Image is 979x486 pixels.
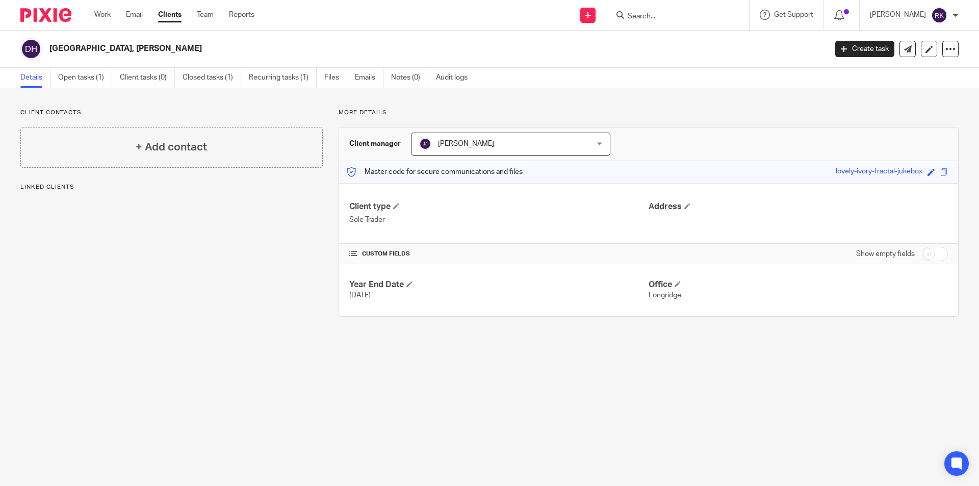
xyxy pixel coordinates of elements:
[349,292,371,299] span: [DATE]
[349,139,401,149] h3: Client manager
[349,250,649,258] h4: CUSTOM FIELDS
[20,38,42,60] img: svg%3E
[20,109,323,117] p: Client contacts
[774,11,813,18] span: Get Support
[126,10,143,20] a: Email
[197,10,214,20] a: Team
[856,249,915,259] label: Show empty fields
[94,10,111,20] a: Work
[120,68,175,88] a: Client tasks (0)
[58,68,112,88] a: Open tasks (1)
[649,292,681,299] span: Longridge
[649,201,948,212] h4: Address
[20,68,50,88] a: Details
[347,167,523,177] p: Master code for secure communications and files
[20,8,71,22] img: Pixie
[349,215,649,225] p: Sole Trader
[436,68,475,88] a: Audit logs
[136,139,207,155] h4: + Add contact
[183,68,241,88] a: Closed tasks (1)
[249,68,317,88] a: Recurring tasks (1)
[870,10,926,20] p: [PERSON_NAME]
[419,138,431,150] img: svg%3E
[649,279,948,290] h4: Office
[229,10,254,20] a: Reports
[391,68,428,88] a: Notes (0)
[339,109,959,117] p: More details
[355,68,383,88] a: Emails
[349,201,649,212] h4: Client type
[835,41,894,57] a: Create task
[20,183,323,191] p: Linked clients
[49,43,666,54] h2: [GEOGRAPHIC_DATA], [PERSON_NAME]
[438,140,494,147] span: [PERSON_NAME]
[931,7,947,23] img: svg%3E
[324,68,347,88] a: Files
[158,10,182,20] a: Clients
[349,279,649,290] h4: Year End Date
[627,12,718,21] input: Search
[836,166,922,178] div: lovely-ivory-fractal-jukebox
